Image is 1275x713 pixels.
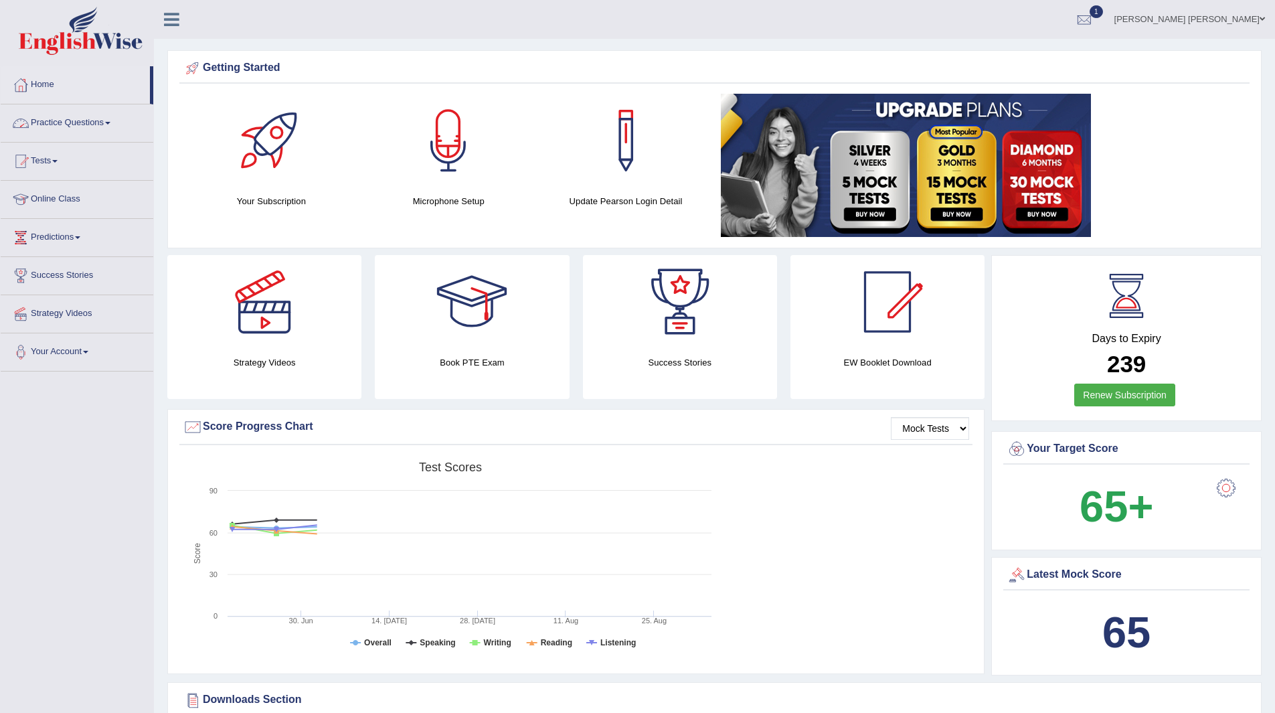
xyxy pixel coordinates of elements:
tspan: 30. Jun [289,617,313,625]
text: 0 [214,612,218,620]
text: 90 [209,487,218,495]
h4: Update Pearson Login Detail [544,194,708,208]
h4: Microphone Setup [367,194,531,208]
a: Renew Subscription [1074,384,1175,406]
div: Downloads Section [183,690,1246,710]
text: 30 [209,570,218,578]
h4: Success Stories [583,355,777,370]
span: 1 [1090,5,1103,18]
a: Tests [1,143,153,176]
tspan: Overall [364,638,392,647]
img: small5.jpg [721,94,1091,237]
a: Online Class [1,181,153,214]
b: 65 [1102,608,1151,657]
tspan: Reading [541,638,572,647]
tspan: Score [193,543,202,564]
tspan: 11. Aug [554,617,578,625]
a: Your Account [1,333,153,367]
div: Score Progress Chart [183,417,969,437]
h4: Your Subscription [189,194,353,208]
h4: EW Booklet Download [790,355,985,370]
text: 60 [209,529,218,537]
a: Predictions [1,219,153,252]
tspan: 14. [DATE] [371,617,407,625]
tspan: Speaking [420,638,455,647]
b: 65+ [1080,482,1153,531]
a: Practice Questions [1,104,153,138]
h4: Strategy Videos [167,355,361,370]
tspan: Listening [600,638,636,647]
tspan: 28. [DATE] [460,617,495,625]
tspan: Test scores [419,461,482,474]
tspan: Writing [484,638,511,647]
div: Your Target Score [1007,439,1246,459]
div: Latest Mock Score [1007,565,1246,585]
h4: Days to Expiry [1007,333,1246,345]
a: Success Stories [1,257,153,291]
h4: Book PTE Exam [375,355,569,370]
b: 239 [1107,351,1146,377]
tspan: 25. Aug [642,617,667,625]
a: Home [1,66,150,100]
a: Strategy Videos [1,295,153,329]
div: Getting Started [183,58,1246,78]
